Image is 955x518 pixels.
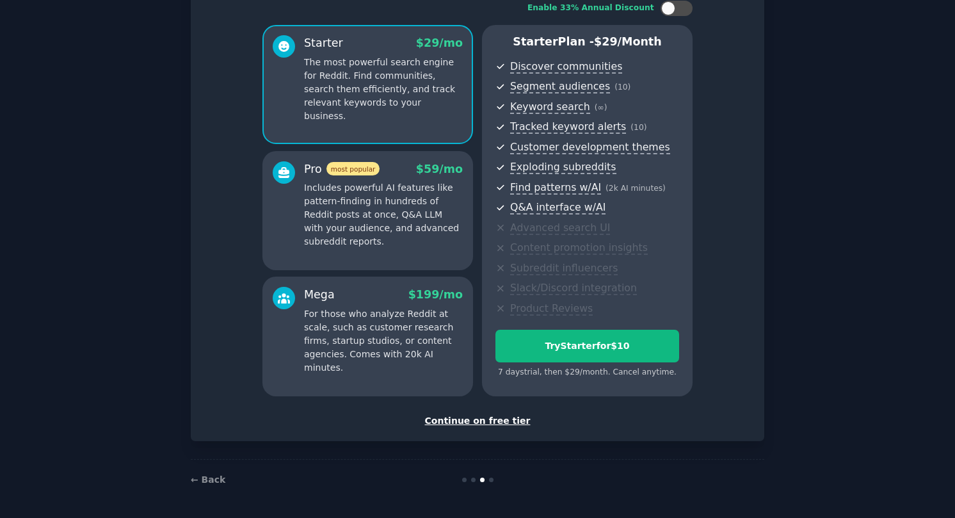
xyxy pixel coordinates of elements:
[510,120,626,134] span: Tracked keyword alerts
[510,302,593,316] span: Product Reviews
[510,262,618,275] span: Subreddit influencers
[304,56,463,123] p: The most powerful search engine for Reddit. Find communities, search them efficiently, and track ...
[204,414,751,428] div: Continue on free tier
[495,34,679,50] p: Starter Plan -
[630,123,646,132] span: ( 10 )
[408,288,463,301] span: $ 199 /mo
[614,83,630,92] span: ( 10 )
[495,330,679,362] button: TryStarterfor$10
[495,367,679,378] div: 7 days trial, then $ 29 /month . Cancel anytime.
[304,181,463,248] p: Includes powerful AI features like pattern-finding in hundreds of Reddit posts at once, Q&A LLM w...
[304,161,380,177] div: Pro
[510,101,590,114] span: Keyword search
[510,80,610,93] span: Segment audiences
[595,103,607,112] span: ( ∞ )
[606,184,666,193] span: ( 2k AI minutes )
[510,201,606,214] span: Q&A interface w/AI
[510,141,670,154] span: Customer development themes
[510,222,610,235] span: Advanced search UI
[416,36,463,49] span: $ 29 /mo
[510,161,616,174] span: Exploding subreddits
[191,474,225,485] a: ← Back
[594,35,662,48] span: $ 29 /month
[510,241,648,255] span: Content promotion insights
[304,287,335,303] div: Mega
[326,162,380,175] span: most popular
[304,307,463,375] p: For those who analyze Reddit at scale, such as customer research firms, startup studios, or conte...
[496,339,678,353] div: Try Starter for $10
[416,163,463,175] span: $ 59 /mo
[304,35,343,51] div: Starter
[510,181,601,195] span: Find patterns w/AI
[527,3,654,14] div: Enable 33% Annual Discount
[510,60,622,74] span: Discover communities
[510,282,637,295] span: Slack/Discord integration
